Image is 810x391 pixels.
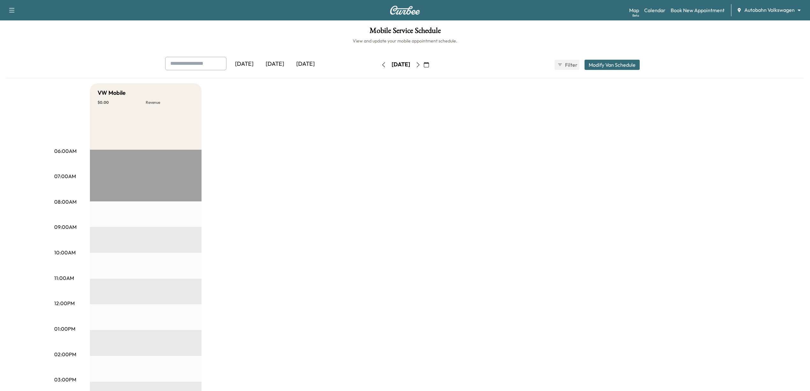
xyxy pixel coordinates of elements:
[555,60,579,70] button: Filter
[290,57,321,71] div: [DATE]
[390,6,420,15] img: Curbee Logo
[744,6,795,14] span: Autobahn Volkswagen
[260,57,290,71] div: [DATE]
[98,88,126,97] h5: VW Mobile
[146,100,194,105] p: Revenue
[632,13,639,18] div: Beta
[54,249,76,256] p: 10:00AM
[98,100,146,105] p: $ 0.00
[54,274,74,282] p: 11:00AM
[644,6,666,14] a: Calendar
[671,6,725,14] a: Book New Appointment
[54,223,77,231] p: 09:00AM
[54,299,75,307] p: 12:00PM
[54,172,76,180] p: 07:00AM
[229,57,260,71] div: [DATE]
[54,376,76,383] p: 03:00PM
[6,38,804,44] h6: View and update your mobile appointment schedule.
[629,6,639,14] a: MapBeta
[54,147,77,155] p: 06:00AM
[565,61,577,69] span: Filter
[54,325,75,333] p: 01:00PM
[54,350,76,358] p: 02:00PM
[6,27,804,38] h1: Mobile Service Schedule
[392,61,410,69] div: [DATE]
[54,198,77,206] p: 08:00AM
[585,60,640,70] button: Modify Van Schedule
